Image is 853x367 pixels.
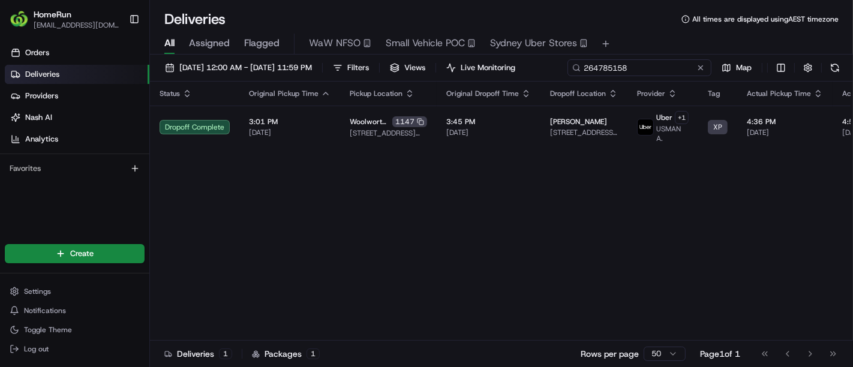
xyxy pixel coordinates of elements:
[24,306,66,315] span: Notifications
[5,341,145,357] button: Log out
[5,86,149,106] a: Providers
[446,89,519,98] span: Original Dropoff Time
[244,36,280,50] span: Flagged
[404,62,425,73] span: Views
[392,116,427,127] div: 1147
[386,36,465,50] span: Small Vehicle POC
[189,36,230,50] span: Assigned
[160,59,317,76] button: [DATE] 12:00 AM - [DATE] 11:59 PM
[5,43,149,62] a: Orders
[164,10,226,29] h1: Deliveries
[5,283,145,300] button: Settings
[700,348,740,360] div: Page 1 of 1
[385,59,431,76] button: Views
[708,89,720,98] span: Tag
[637,89,665,98] span: Provider
[34,20,119,30] button: [EMAIL_ADDRESS][DOMAIN_NAME]
[25,134,58,145] span: Analytics
[5,321,145,338] button: Toggle Theme
[441,59,521,76] button: Live Monitoring
[164,36,175,50] span: All
[5,108,149,127] a: Nash AI
[5,244,145,263] button: Create
[25,47,49,58] span: Orders
[249,89,319,98] span: Original Pickup Time
[736,62,752,73] span: Map
[5,130,149,149] a: Analytics
[656,124,689,143] span: USMAN A.
[24,325,72,335] span: Toggle Theme
[350,89,403,98] span: Pickup Location
[5,65,149,84] a: Deliveries
[10,10,29,29] img: HomeRun
[219,348,232,359] div: 1
[490,36,577,50] span: Sydney Uber Stores
[827,59,843,76] button: Refresh
[5,159,145,178] div: Favorites
[25,112,52,123] span: Nash AI
[656,113,672,122] span: Uber
[446,128,531,137] span: [DATE]
[692,14,839,24] span: All times are displayed using AEST timezone
[638,119,653,135] img: uber-new-logo.jpeg
[550,89,606,98] span: Dropoff Location
[70,248,94,259] span: Create
[446,117,531,127] span: 3:45 PM
[164,348,232,360] div: Deliveries
[347,62,369,73] span: Filters
[747,89,811,98] span: Actual Pickup Time
[249,117,331,127] span: 3:01 PM
[350,117,390,127] span: Woolworths Bass Hill
[713,122,722,132] span: XP
[160,89,180,98] span: Status
[24,344,49,354] span: Log out
[567,59,711,76] input: Type to search
[581,348,639,360] p: Rows per page
[550,117,607,127] span: [PERSON_NAME]
[350,128,427,138] span: [STREET_ADDRESS][PERSON_NAME]
[249,128,331,137] span: [DATE]
[747,128,823,137] span: [DATE]
[747,117,823,127] span: 4:36 PM
[252,348,320,360] div: Packages
[179,62,312,73] span: [DATE] 12:00 AM - [DATE] 11:59 PM
[24,287,51,296] span: Settings
[34,8,71,20] button: HomeRun
[675,111,689,124] button: +1
[5,302,145,319] button: Notifications
[5,5,124,34] button: HomeRunHomeRun[EMAIL_ADDRESS][DOMAIN_NAME]
[328,59,374,76] button: Filters
[25,69,59,80] span: Deliveries
[550,128,618,137] span: [STREET_ADDRESS][PERSON_NAME]
[25,91,58,101] span: Providers
[309,36,361,50] span: WaW NFSO
[307,348,320,359] div: 1
[716,59,757,76] button: Map
[461,62,515,73] span: Live Monitoring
